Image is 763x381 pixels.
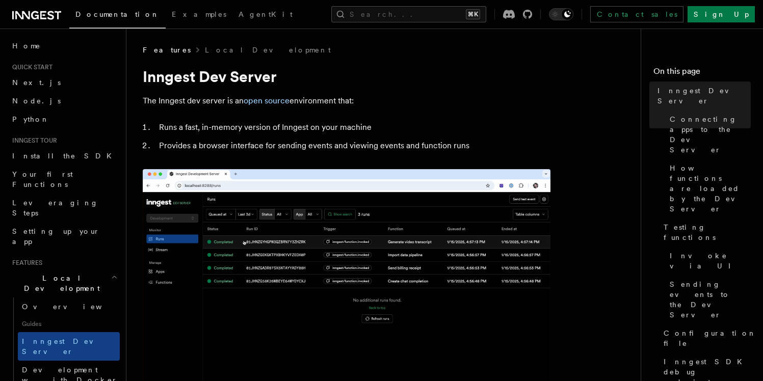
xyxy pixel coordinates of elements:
a: Python [8,110,120,128]
span: Overview [22,303,127,311]
li: Runs a fast, in-memory version of Inngest on your machine [156,120,550,134]
span: Examples [172,10,226,18]
span: Your first Functions [12,170,73,188]
a: Setting up your app [8,222,120,251]
span: Local Development [8,273,111,293]
a: Inngest Dev Server [653,81,751,110]
span: Node.js [12,97,61,105]
span: AgentKit [239,10,293,18]
p: The Inngest dev server is an environment that: [143,94,550,108]
a: open source [244,96,290,105]
a: Contact sales [590,6,683,22]
span: Connecting apps to the Dev Server [670,114,751,155]
h1: Inngest Dev Server [143,67,550,86]
span: Home [12,41,41,51]
span: Documentation [75,10,160,18]
a: Overview [18,297,120,316]
a: Home [8,37,120,55]
a: AgentKit [232,3,299,28]
span: How functions are loaded by the Dev Server [670,163,751,214]
span: Install the SDK [12,152,118,160]
a: Sign Up [688,6,755,22]
a: Inngest Dev Server [18,332,120,361]
a: Documentation [69,3,166,29]
span: Features [8,259,42,267]
button: Search...⌘K [331,6,486,22]
span: Testing functions [664,222,751,242]
a: Leveraging Steps [8,194,120,222]
a: Local Development [205,45,331,55]
span: Inngest Dev Server [657,86,751,106]
span: Next.js [12,78,61,87]
a: How functions are loaded by the Dev Server [666,159,751,218]
a: Testing functions [660,218,751,247]
span: Inngest Dev Server [22,337,109,356]
a: Connecting apps to the Dev Server [666,110,751,159]
button: Local Development [8,269,120,297]
span: Features [143,45,191,55]
a: Examples [166,3,232,28]
kbd: ⌘K [466,9,480,19]
span: Setting up your app [12,227,100,246]
a: Next.js [8,73,120,92]
li: Provides a browser interface for sending events and viewing events and function runs [156,139,550,153]
a: Sending events to the Dev Server [666,275,751,324]
span: Sending events to the Dev Server [670,279,751,320]
span: Guides [18,316,120,332]
span: Python [12,115,49,123]
span: Invoke via UI [670,251,751,271]
span: Inngest tour [8,137,57,145]
h4: On this page [653,65,751,81]
a: Install the SDK [8,147,120,165]
a: Your first Functions [8,165,120,194]
span: Configuration file [664,328,756,348]
a: Invoke via UI [666,247,751,275]
a: Configuration file [660,324,751,352]
button: Toggle dark mode [549,8,573,20]
span: Leveraging Steps [12,199,98,217]
span: Quick start [8,63,52,71]
a: Node.js [8,92,120,110]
